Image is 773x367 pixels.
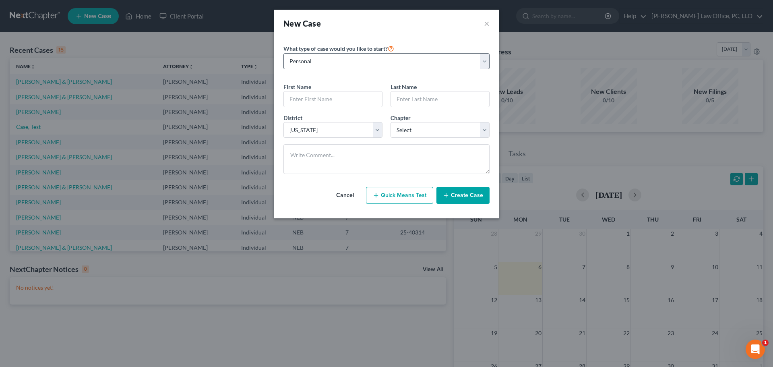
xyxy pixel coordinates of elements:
span: Last Name [391,83,417,90]
span: 1 [762,340,769,346]
span: District [283,114,302,121]
button: Quick Means Test [366,187,433,204]
span: First Name [283,83,311,90]
input: Enter First Name [284,91,382,107]
label: What type of case would you like to start? [283,44,394,53]
input: Enter Last Name [391,91,489,107]
button: Create Case [436,187,490,204]
button: × [484,18,490,29]
iframe: Intercom live chat [746,340,765,359]
button: Cancel [327,187,363,203]
span: Chapter [391,114,411,121]
strong: New Case [283,19,321,28]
